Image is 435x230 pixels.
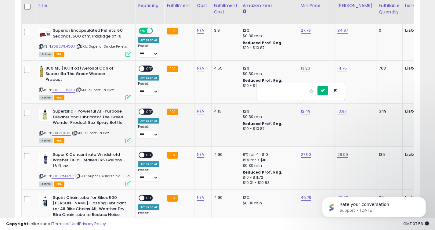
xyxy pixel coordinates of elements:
[54,52,64,57] span: FBA
[39,152,51,164] img: 41RD-VY+w6L._SL40_.jpg
[138,118,159,124] div: Amazon AI
[167,195,178,202] small: FBA
[167,28,178,34] small: FBA
[243,126,293,131] div: $10 - $10.87
[167,109,178,115] small: FBA
[54,138,64,143] span: FBA
[301,195,312,201] a: 45.79
[243,71,293,77] div: $0.30 min
[243,180,293,185] div: $10.01 - $10.83
[243,78,283,83] b: Reduced Prof. Rng.
[138,204,159,210] div: Amazon AI
[53,195,127,225] b: Squirt Chain Lube for Bikes 500 [PERSON_NAME]-Lasting Lubricant for All Bike Chains All-Weather D...
[243,200,293,206] div: $0.30 min
[379,109,398,114] div: 349
[39,66,44,78] img: 41O0XAC3ByL._SL40_.jpg
[301,152,311,158] a: 27.50
[379,28,398,33] div: 0
[39,95,53,100] span: All listings currently available for purchase on Amazon
[214,152,235,157] div: 4.99
[214,195,235,200] div: 4.99
[138,168,159,182] div: Preset:
[243,2,295,9] div: Amazon Fees
[405,27,433,33] b: Listed Price:
[52,88,75,93] a: B00FSEH9M0
[76,44,127,49] span: | SKU: Superior Smoke Pellets
[39,28,131,56] div: ASIN:
[214,2,237,15] div: Fulfillment Cost
[337,108,347,114] a: 13.97
[405,108,433,114] b: Listed Price:
[243,114,293,120] div: $0.30 min
[79,221,106,227] a: Privacy Policy
[243,175,293,180] div: $10 - $11.72
[197,152,204,158] a: N/A
[167,152,178,159] small: FBA
[39,109,131,142] div: ASIN:
[139,28,147,34] span: ON
[144,66,154,71] span: OFF
[197,65,204,71] a: N/A
[72,131,109,135] span: | SKU: Superzilla 8oz
[337,65,347,71] a: 14.75
[197,195,204,201] a: N/A
[405,152,433,157] b: Listed Price:
[6,221,106,227] div: seller snap | |
[243,83,293,88] div: $10 - $10.87
[54,95,64,100] span: FBA
[54,181,64,187] span: FBA
[214,66,235,71] div: 4.55
[138,75,159,81] div: Amazon AI
[243,9,246,14] small: Amazon Fees.
[313,184,435,227] iframe: Intercom notifications message
[243,40,283,45] b: Reduced Prof. Rng.
[152,28,162,34] span: OFF
[144,109,154,114] span: OFF
[138,37,159,43] div: Amazon AI
[138,211,159,225] div: Preset:
[52,174,74,179] a: B0832M3ZL7
[39,109,51,121] img: 41sp1pDh9kL._SL40_.jpg
[301,108,311,114] a: 12.49
[243,152,293,157] div: 8% for <= $10
[243,33,293,39] div: $0.30 min
[379,152,398,157] div: 135
[53,28,127,41] b: Superior Encapsulated Pellets, 60 Seconds, 500 cfm, Package of 10
[52,131,71,136] a: B01FZQKEKE
[76,88,114,92] span: | SKU: Superzilla 10oz
[301,27,311,34] a: 27.79
[167,66,178,72] small: FBA
[243,28,293,33] div: 12%
[243,157,293,163] div: 15% for > $10
[167,2,191,9] div: Fulfillment
[39,52,53,57] span: All listings currently available for purchase on Amazon
[53,109,127,127] b: Superzilla - Powerful All-Purpose Cleaner and Lubricator The Green Wonder Product 8oz Spray Bottle
[144,152,154,157] span: OFF
[243,195,293,200] div: 12%
[38,2,133,9] div: Title
[138,2,161,9] div: Repricing
[39,28,51,40] img: 311uZntzaTL._SL40_.jpg
[214,28,235,33] div: 3.9
[337,27,348,34] a: 34.97
[243,163,293,168] div: $0.30 min
[243,109,293,114] div: 12%
[197,108,204,114] a: N/A
[197,27,204,34] a: N/A
[45,66,120,84] b: 300 ML (10.14 oz) Aerosol Can of Superzilla The Green Wonder Product
[405,65,433,71] b: Listed Price:
[52,221,78,227] a: Terms of Use
[39,195,51,207] img: 31LsXHok8xL._SL40_.jpg
[39,152,131,186] div: ASIN:
[379,66,398,71] div: 768
[197,2,209,9] div: Cost
[138,161,159,167] div: Amazon AI
[39,138,53,143] span: All listings currently available for purchase on Amazon
[75,174,130,178] span: | SKU: Super K Windshield Fluid
[243,45,293,51] div: $10 - $10.87
[337,152,348,158] a: 29.99
[243,170,283,175] b: Reduced Prof. Rng.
